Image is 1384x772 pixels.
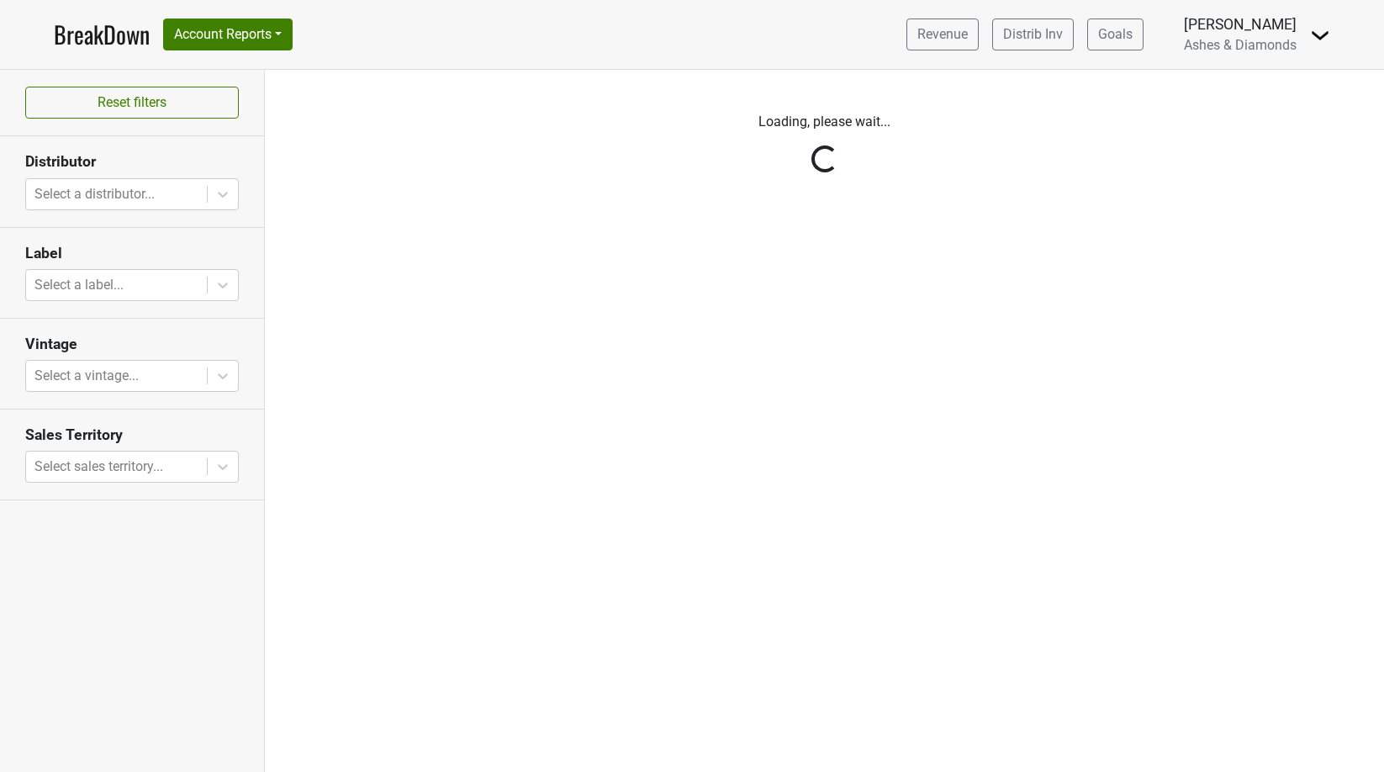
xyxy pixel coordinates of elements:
img: Dropdown Menu [1310,25,1330,45]
div: [PERSON_NAME] [1184,13,1297,35]
a: Goals [1087,19,1144,50]
span: Ashes & Diamonds [1184,37,1297,53]
p: Loading, please wait... [358,112,1292,132]
button: Account Reports [163,19,293,50]
a: Distrib Inv [992,19,1074,50]
a: BreakDown [54,17,150,52]
a: Revenue [906,19,979,50]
